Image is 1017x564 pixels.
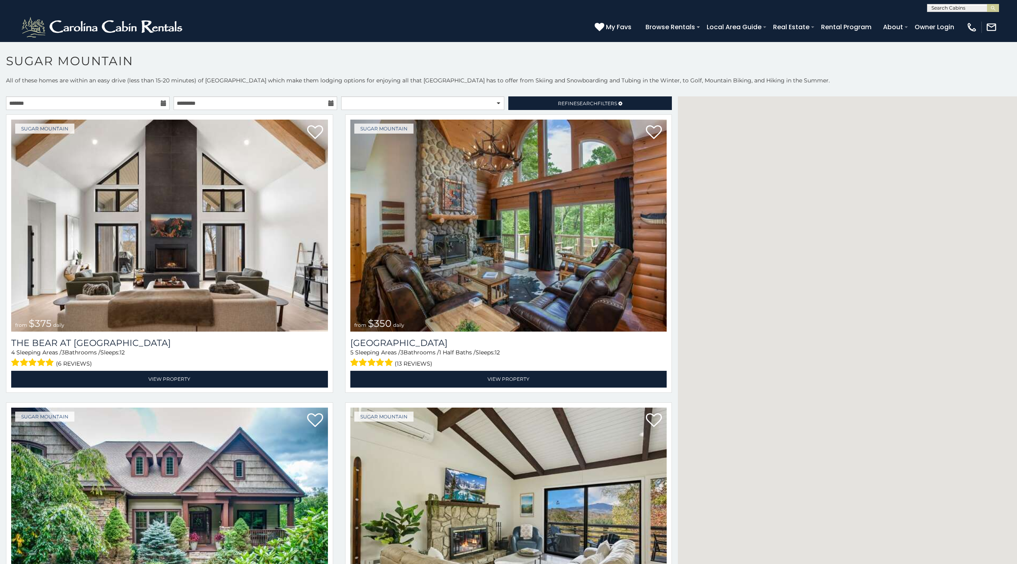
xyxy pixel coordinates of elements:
img: mail-regular-white.png [986,22,997,33]
span: 3 [400,349,404,356]
img: White-1-2.png [20,15,186,39]
a: Add to favorites [646,412,662,429]
a: The Bear At [GEOGRAPHIC_DATA] [11,338,328,348]
a: Add to favorites [307,124,323,141]
span: daily [53,322,64,328]
span: 1 Half Baths / [439,349,476,356]
span: (13 reviews) [395,358,432,369]
span: daily [393,322,404,328]
span: Search [577,100,597,106]
img: phone-regular-white.png [966,22,977,33]
a: About [879,20,907,34]
a: Real Estate [769,20,813,34]
span: $350 [368,318,392,329]
a: Rental Program [817,20,875,34]
span: 12 [120,349,125,356]
div: Sleeping Areas / Bathrooms / Sleeps: [11,348,328,369]
span: from [15,322,27,328]
a: [GEOGRAPHIC_DATA] [350,338,667,348]
span: 5 [350,349,354,356]
a: Sugar Mountain [354,124,414,134]
a: Local Area Guide [703,20,765,34]
span: 12 [495,349,500,356]
a: Add to favorites [646,124,662,141]
span: My Favs [606,22,631,32]
span: 4 [11,349,15,356]
a: RefineSearchFilters [508,96,672,110]
a: from $375 daily [11,120,328,332]
a: Sugar Mountain [15,412,74,422]
span: $375 [29,318,52,329]
img: 1714387646_thumbnail.jpeg [11,120,328,332]
span: Refine Filters [558,100,617,106]
a: Owner Login [911,20,958,34]
h3: Grouse Moor Lodge [350,338,667,348]
a: My Favs [595,22,633,32]
a: Add to favorites [307,412,323,429]
a: Browse Rentals [641,20,699,34]
img: 1714398141_thumbnail.jpeg [350,120,667,332]
div: Sleeping Areas / Bathrooms / Sleeps: [350,348,667,369]
a: View Property [350,371,667,387]
span: 3 [62,349,65,356]
span: from [354,322,366,328]
a: Sugar Mountain [354,412,414,422]
h3: The Bear At Sugar Mountain [11,338,328,348]
a: from $350 daily [350,120,667,332]
span: (6 reviews) [56,358,92,369]
a: Sugar Mountain [15,124,74,134]
a: View Property [11,371,328,387]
